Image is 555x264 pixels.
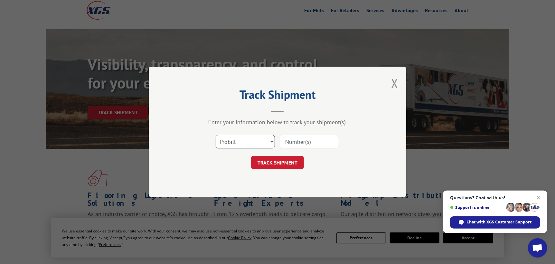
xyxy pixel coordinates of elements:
[450,216,540,229] div: Chat with XGS Customer Support
[251,156,304,170] button: TRACK SHIPMENT
[391,75,398,92] button: Close modal
[181,90,374,102] h2: Track Shipment
[528,238,547,258] div: Open chat
[535,194,542,202] span: Close chat
[467,219,532,225] span: Chat with XGS Customer Support
[280,135,339,149] input: Number(s)
[450,195,540,200] span: Questions? Chat with us!
[181,119,374,126] div: Enter your information below to track your shipment(s).
[450,205,504,210] span: Support is online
